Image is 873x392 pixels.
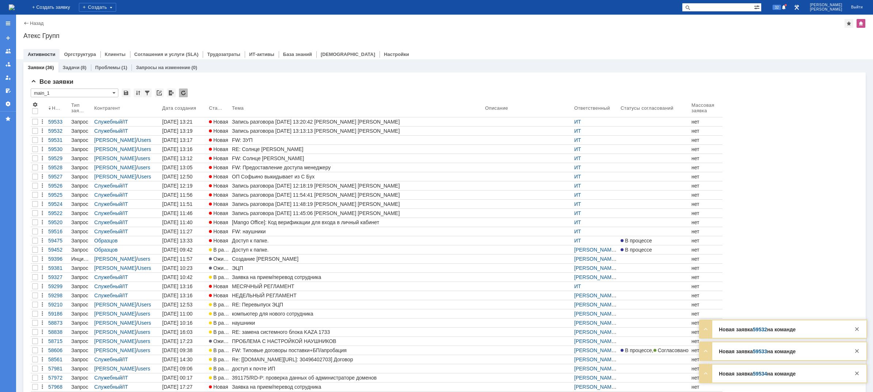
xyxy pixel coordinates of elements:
a: Инцидент [70,255,93,263]
span: Новая [209,119,228,125]
div: FW: Солнце [PERSON_NAME] [232,155,482,161]
div: Запрос на обслуживание [71,219,91,225]
div: Запрос на обслуживание [71,137,91,143]
div: Массовая заявка [691,102,715,113]
a: [DATE] 11:57 [161,255,207,263]
a: ИТ [574,174,581,180]
a: Новая [207,117,230,126]
a: Запрос на обслуживание [70,209,93,218]
a: ИТ [574,229,581,234]
a: IT [123,128,128,134]
span: Новая [209,201,228,207]
span: В работе [209,247,235,253]
a: [DATE] 10:23 [161,264,207,272]
span: Новая [209,210,228,216]
th: Дата создания [161,100,207,117]
a: [DATE] 09:42 [161,245,207,254]
span: В процессе [621,247,652,253]
a: Клиенты [105,52,126,57]
div: Доступ к папке. [232,247,482,253]
a: Запрос на обслуживание [70,163,93,172]
a: [PERSON_NAME] [94,256,136,262]
div: Запись разговора [DATE] 13:13:13 [PERSON_NAME] [PERSON_NAME] [232,128,482,134]
a: RE: Солнце [PERSON_NAME] [230,145,484,154]
a: [DATE] 13:19 [161,127,207,135]
a: Новая [207,163,230,172]
th: Номер [47,100,70,117]
a: Запись разговора [DATE] 13:13:13 [PERSON_NAME] [PERSON_NAME] [230,127,484,135]
a: нет [690,227,723,236]
div: нет [691,137,721,143]
div: [DATE] 13:33 [162,238,192,244]
a: Заявки на командах [2,45,14,57]
div: FW: наушники [232,229,482,234]
div: [DATE] 13:19 [162,128,192,134]
a: 59520 [47,218,70,227]
div: Дата создания [162,105,198,111]
div: FW: ЗУП [232,137,482,143]
div: нет [691,146,721,152]
a: Заявки [28,65,44,70]
div: Ответственный [574,105,611,111]
th: Статус [207,100,230,117]
span: Новая [209,229,228,234]
span: Новая [209,219,228,225]
div: нет [691,192,721,198]
a: Оргструктура [64,52,96,57]
div: нет [691,174,721,180]
a: 59524 [47,200,70,208]
a: Запись разговора [DATE] 13:20:42 [PERSON_NAME] [PERSON_NAME] [230,117,484,126]
a: IT [123,229,128,234]
a: [PERSON_NAME] [574,247,617,253]
div: Запись разговора [DATE] 13:20:42 [PERSON_NAME] [PERSON_NAME] [232,119,482,125]
a: [PERSON_NAME] [94,137,136,143]
a: [DEMOGRAPHIC_DATA] [321,52,375,57]
a: Запрос на обслуживание [70,117,93,126]
a: users [138,165,150,170]
div: Статус [209,105,223,111]
a: ИТ [574,183,581,189]
div: Запрос на обслуживание [71,265,91,271]
a: [PERSON_NAME] [94,146,136,152]
div: [DATE] 11:57 [162,256,192,262]
a: нет [690,264,723,272]
a: 59532 [47,127,70,135]
div: Запрос на обслуживание [71,165,91,170]
div: нет [691,128,721,134]
div: [DATE] 09:42 [162,247,192,253]
span: Новая [209,128,228,134]
div: [DATE] 11:56 [162,192,192,198]
a: Новая [207,227,230,236]
a: 59528 [47,163,70,172]
a: Новая [207,200,230,208]
span: В процессе [621,238,652,244]
div: нет [691,247,721,253]
a: [DATE] 13:05 [161,163,207,172]
a: Настройки [2,98,14,110]
a: Запись разговора [DATE] 11:54:41 [PERSON_NAME] [PERSON_NAME] [230,191,484,199]
a: [DATE] 13:21 [161,117,207,126]
a: [DATE] 11:51 [161,200,207,208]
th: Массовая заявка [690,100,723,117]
a: 59530 [47,145,70,154]
div: 59522 [48,210,68,216]
div: Добавить в избранное [845,19,853,28]
a: users [138,256,150,262]
a: Создание [PERSON_NAME] [230,255,484,263]
a: ИТ [574,119,581,125]
div: 59530 [48,146,68,152]
a: ИТ [574,165,581,170]
a: Образцов [PERSON_NAME] [94,238,136,249]
div: [DATE] 12:19 [162,183,192,189]
a: Доступ к папке. [230,236,484,245]
a: Запись разговора [DATE] 12:18:19 [PERSON_NAME] [PERSON_NAME] [230,181,484,190]
a: ИТ-активы [249,52,274,57]
a: Users [138,146,151,152]
a: Запрос на обслуживание [70,154,93,163]
a: IT [123,119,128,125]
div: [DATE] 12:50 [162,174,192,180]
span: Новая [209,183,228,189]
a: Задачи [63,65,80,70]
a: [DATE] 13:12 [161,154,207,163]
div: нет [691,155,721,161]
